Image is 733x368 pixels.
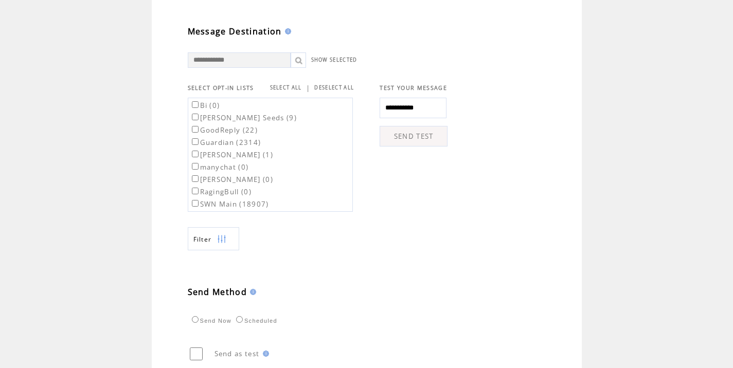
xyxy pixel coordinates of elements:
[190,138,261,147] label: Guardian (2314)
[192,175,199,182] input: [PERSON_NAME] (0)
[193,235,212,244] span: Show filters
[214,349,260,358] span: Send as test
[192,138,199,145] input: Guardian (2314)
[217,228,226,251] img: filters.png
[270,84,302,91] a: SELECT ALL
[236,316,243,323] input: Scheduled
[190,187,252,196] label: RagingBull (0)
[192,101,199,108] input: Bi (0)
[380,84,447,91] span: TEST YOUR MESSAGE
[192,316,199,323] input: Send Now
[190,175,274,184] label: [PERSON_NAME] (0)
[188,26,282,37] span: Message Destination
[190,150,274,159] label: [PERSON_NAME] (1)
[311,57,357,63] a: SHOW SELECTED
[282,28,291,34] img: help.gif
[192,188,199,194] input: RagingBull (0)
[192,114,199,120] input: [PERSON_NAME] Seeds (9)
[188,227,239,250] a: Filter
[188,286,247,298] span: Send Method
[234,318,277,324] label: Scheduled
[260,351,269,357] img: help.gif
[306,83,310,93] span: |
[192,126,199,133] input: GoodReply (22)
[190,113,297,122] label: [PERSON_NAME] Seeds (9)
[247,289,256,295] img: help.gif
[188,84,254,91] span: SELECT OPT-IN LISTS
[192,163,199,170] input: manychat (0)
[190,199,269,209] label: SWN Main (18907)
[380,126,448,146] a: SEND TEST
[190,162,249,172] label: manychat (0)
[190,101,220,110] label: Bi (0)
[190,125,258,135] label: GoodReply (22)
[189,318,231,324] label: Send Now
[192,151,199,157] input: [PERSON_NAME] (1)
[314,84,354,91] a: DESELECT ALL
[192,200,199,207] input: SWN Main (18907)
